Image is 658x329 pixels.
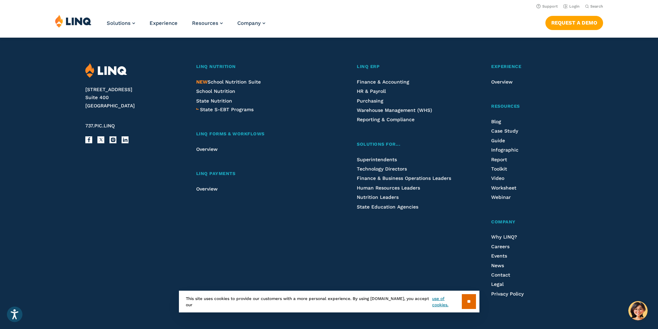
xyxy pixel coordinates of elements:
[536,4,558,9] a: Support
[491,63,572,70] a: Experience
[196,186,218,192] a: Overview
[150,20,178,26] a: Experience
[432,296,461,308] a: use of cookies.
[491,147,518,153] a: Infographic
[491,166,507,172] a: Toolkit
[357,166,407,172] span: Technology Directors
[491,219,516,224] span: Company
[85,123,115,128] span: 737.PIC.LINQ
[357,98,383,104] a: Purchasing
[196,130,321,138] a: LINQ Forms & Workflows
[196,88,235,94] a: School Nutrition
[491,185,516,191] a: Worksheet
[196,79,261,85] a: NEWSchool Nutrition Suite
[491,244,509,249] a: Careers
[196,98,232,104] span: State Nutrition
[196,146,218,152] a: Overview
[563,4,580,9] a: Login
[590,4,603,9] span: Search
[196,170,321,177] a: LINQ Payments
[357,88,386,94] a: HR & Payroll
[179,291,479,312] div: This site uses cookies to provide our customers with a more personal experience. By using [DOMAIN...
[491,104,520,109] span: Resources
[491,128,518,134] a: Case Study
[192,20,218,26] span: Resources
[85,63,127,78] img: LINQ | K‑12 Software
[196,63,321,70] a: LINQ Nutrition
[491,291,524,297] a: Privacy Policy
[357,79,409,85] a: Finance & Accounting
[357,204,418,210] a: State Education Agencies
[491,175,504,181] a: Video
[491,103,572,110] a: Resources
[85,136,92,143] a: Facebook
[491,64,521,69] span: Experience
[491,194,511,200] a: Webinar
[491,79,513,85] a: Overview
[237,20,265,26] a: Company
[491,234,517,240] a: Why LINQ?
[97,136,104,143] a: X
[107,20,135,26] a: Solutions
[491,263,504,268] a: News
[357,194,399,200] a: Nutrition Leaders
[109,136,116,143] a: Instagram
[491,119,501,124] a: Blog
[357,185,420,191] a: Human Resources Leaders
[196,79,208,85] span: NEW
[491,157,507,162] a: Report
[491,219,572,226] a: Company
[196,171,236,176] span: LINQ Payments
[192,20,223,26] a: Resources
[196,64,236,69] span: LINQ Nutrition
[122,136,128,143] a: LinkedIn
[55,14,92,28] img: LINQ | K‑12 Software
[357,117,414,122] a: Reporting & Compliance
[545,16,603,30] a: Request a Demo
[107,14,265,37] nav: Primary Navigation
[200,107,254,112] span: State S-EBT Programs
[491,281,504,287] a: Legal
[357,157,397,162] a: Superintendents
[237,20,261,26] span: Company
[200,106,254,113] a: State S-EBT Programs
[491,253,507,259] a: Events
[107,20,131,26] span: Solutions
[491,138,505,143] a: Guide
[357,175,451,181] a: Finance & Business Operations Leaders
[196,79,261,85] span: School Nutrition Suite
[357,64,380,69] span: LINQ ERP
[628,301,648,320] button: Hello, have a question? Let’s chat.
[85,86,180,110] address: [STREET_ADDRESS] Suite 400 [GEOGRAPHIC_DATA]
[357,107,432,113] a: Warehouse Management (WHS)
[585,4,603,9] button: Open Search Bar
[491,272,510,278] a: Contact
